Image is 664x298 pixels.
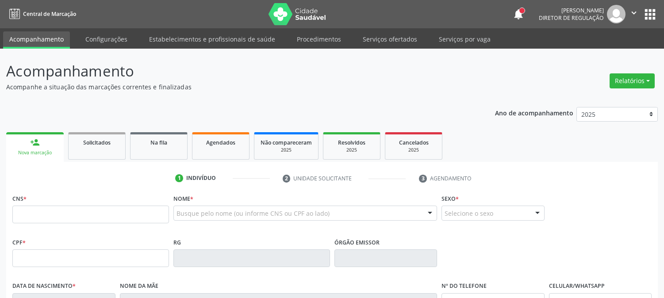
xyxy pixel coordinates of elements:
[6,7,76,21] a: Central de Marcação
[399,139,429,146] span: Cancelados
[261,147,312,153] div: 2025
[143,31,281,47] a: Estabelecimentos e profissionais de saúde
[539,14,604,22] span: Diretor de regulação
[445,209,493,218] span: Selecione o sexo
[512,8,525,20] button: notifications
[334,236,380,249] label: Órgão emissor
[433,31,497,47] a: Serviços por vaga
[173,192,193,206] label: Nome
[6,82,462,92] p: Acompanhe a situação das marcações correntes e finalizadas
[83,139,111,146] span: Solicitados
[12,236,26,249] label: CPF
[12,149,58,156] div: Nova marcação
[291,31,347,47] a: Procedimentos
[186,174,216,182] div: Indivíduo
[3,31,70,49] a: Acompanhamento
[539,7,604,14] div: [PERSON_NAME]
[6,60,462,82] p: Acompanhamento
[441,279,487,293] label: Nº do Telefone
[150,139,167,146] span: Na fila
[330,147,374,153] div: 2025
[79,31,134,47] a: Configurações
[642,7,658,22] button: apps
[629,8,639,18] i: 
[391,147,436,153] div: 2025
[610,73,655,88] button: Relatórios
[12,279,76,293] label: Data de nascimento
[441,192,459,206] label: Sexo
[177,209,330,218] span: Busque pelo nome (ou informe CNS ou CPF ao lado)
[206,139,235,146] span: Agendados
[607,5,626,23] img: img
[120,279,158,293] label: Nome da mãe
[23,10,76,18] span: Central de Marcação
[549,279,605,293] label: Celular/WhatsApp
[338,139,365,146] span: Resolvidos
[495,107,573,118] p: Ano de acompanhamento
[261,139,312,146] span: Não compareceram
[175,174,183,182] div: 1
[30,138,40,147] div: person_add
[12,192,27,206] label: CNS
[626,5,642,23] button: 
[173,236,181,249] label: RG
[357,31,423,47] a: Serviços ofertados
